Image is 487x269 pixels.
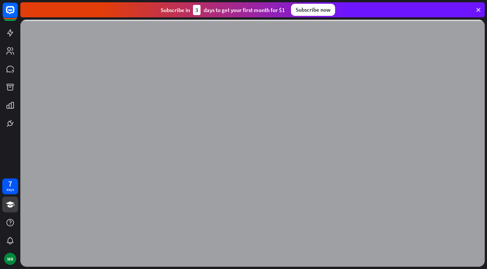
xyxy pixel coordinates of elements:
[4,253,16,265] div: MR
[193,5,201,15] div: 3
[161,5,285,15] div: Subscribe in days to get your first month for $1
[2,178,18,194] a: 7 days
[6,187,14,192] div: days
[8,180,12,187] div: 7
[291,4,335,16] div: Subscribe now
